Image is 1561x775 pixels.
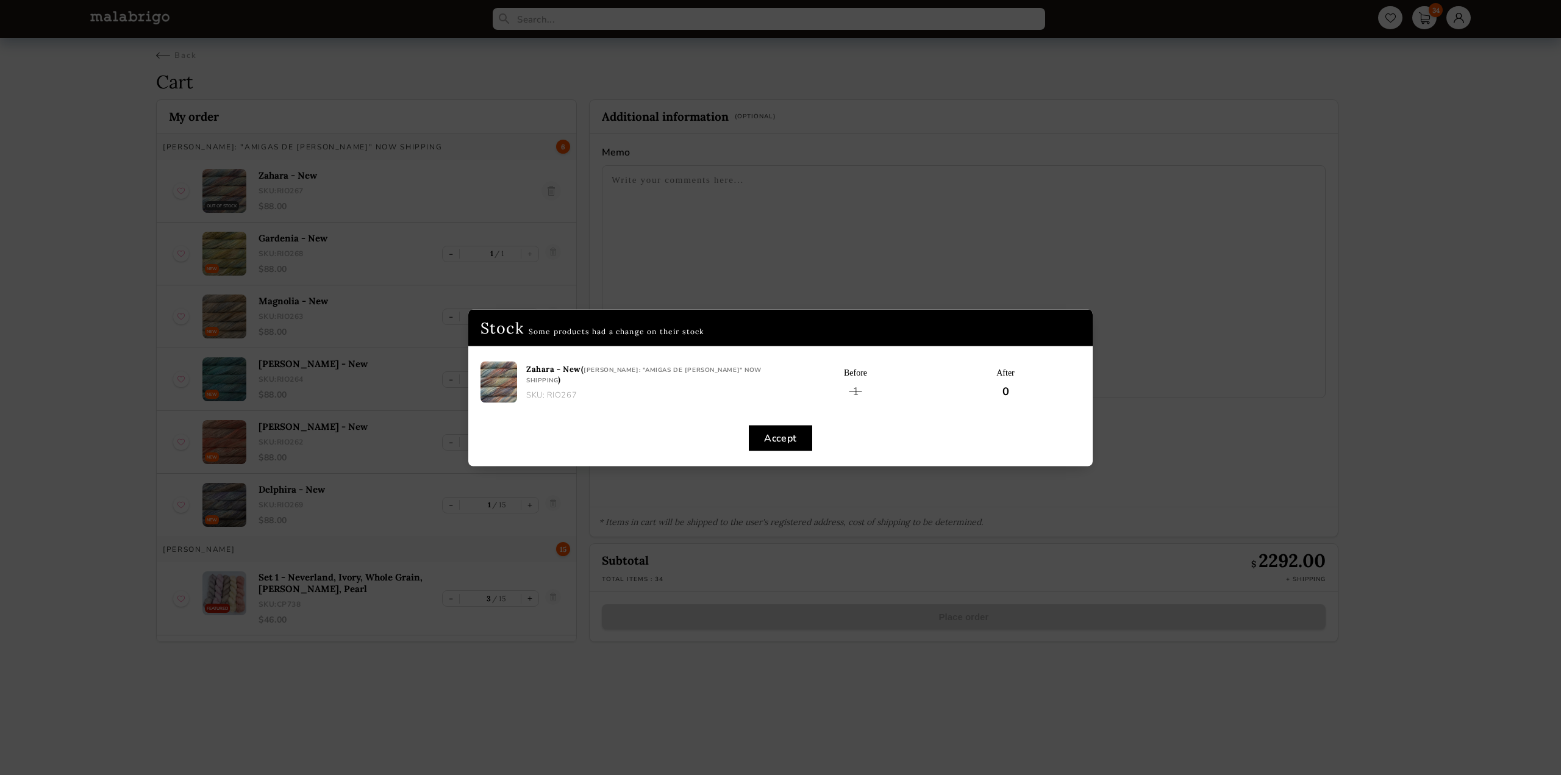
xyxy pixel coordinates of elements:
[780,361,931,402] p: Before
[931,361,1081,402] p: After
[526,363,780,384] p: Zahara - New ( )
[480,361,517,402] img: 0.jpg
[749,425,812,451] button: Accept
[480,320,524,335] p: Stock
[999,382,1012,400] span: 0
[526,389,780,400] p: SKU: RIO267
[849,382,862,400] span: 1
[526,365,762,384] span: [PERSON_NAME]: "AMIGAS DE [PERSON_NAME]" NOW SHIPPING
[529,326,704,335] p: Some products had a change on their stock
[468,309,1093,466] div: Example Modal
